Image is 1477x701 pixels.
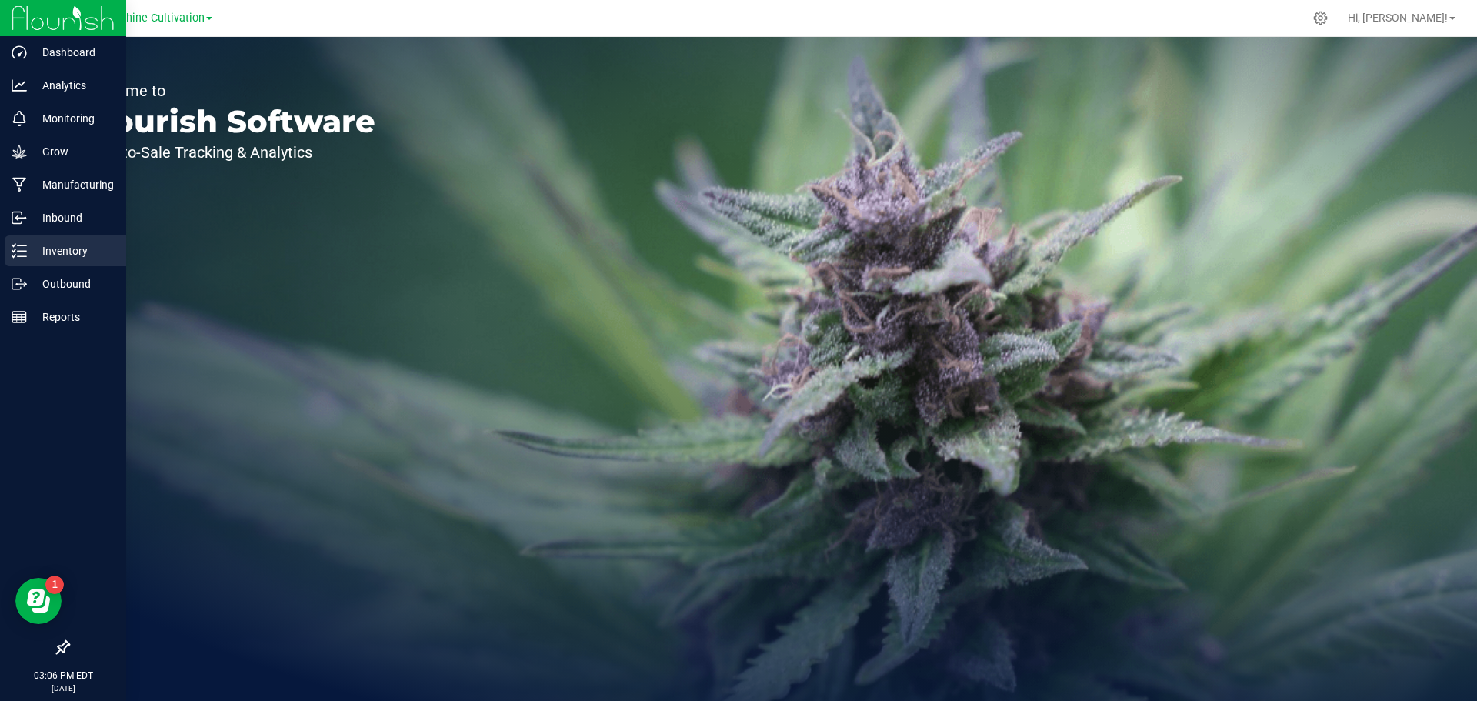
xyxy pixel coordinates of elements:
p: Inventory [27,242,119,260]
p: [DATE] [7,683,119,694]
p: Inbound [27,209,119,227]
p: Manufacturing [27,175,119,194]
p: Monitoring [27,109,119,128]
p: Seed-to-Sale Tracking & Analytics [83,145,375,160]
p: Outbound [27,275,119,293]
inline-svg: Outbound [12,276,27,292]
iframe: Resource center [15,578,62,624]
p: Flourish Software [83,106,375,137]
div: Manage settings [1311,11,1330,25]
p: Reports [27,308,119,326]
iframe: Resource center unread badge [45,576,64,594]
inline-svg: Dashboard [12,45,27,60]
inline-svg: Grow [12,144,27,159]
inline-svg: Inventory [12,243,27,259]
p: 03:06 PM EDT [7,669,119,683]
span: Sunshine Cultivation [102,12,205,25]
p: Analytics [27,76,119,95]
inline-svg: Reports [12,309,27,325]
p: Welcome to [83,83,375,98]
p: Dashboard [27,43,119,62]
inline-svg: Monitoring [12,111,27,126]
inline-svg: Analytics [12,78,27,93]
inline-svg: Manufacturing [12,177,27,192]
span: Hi, [PERSON_NAME]! [1348,12,1448,24]
p: Grow [27,142,119,161]
inline-svg: Inbound [12,210,27,225]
